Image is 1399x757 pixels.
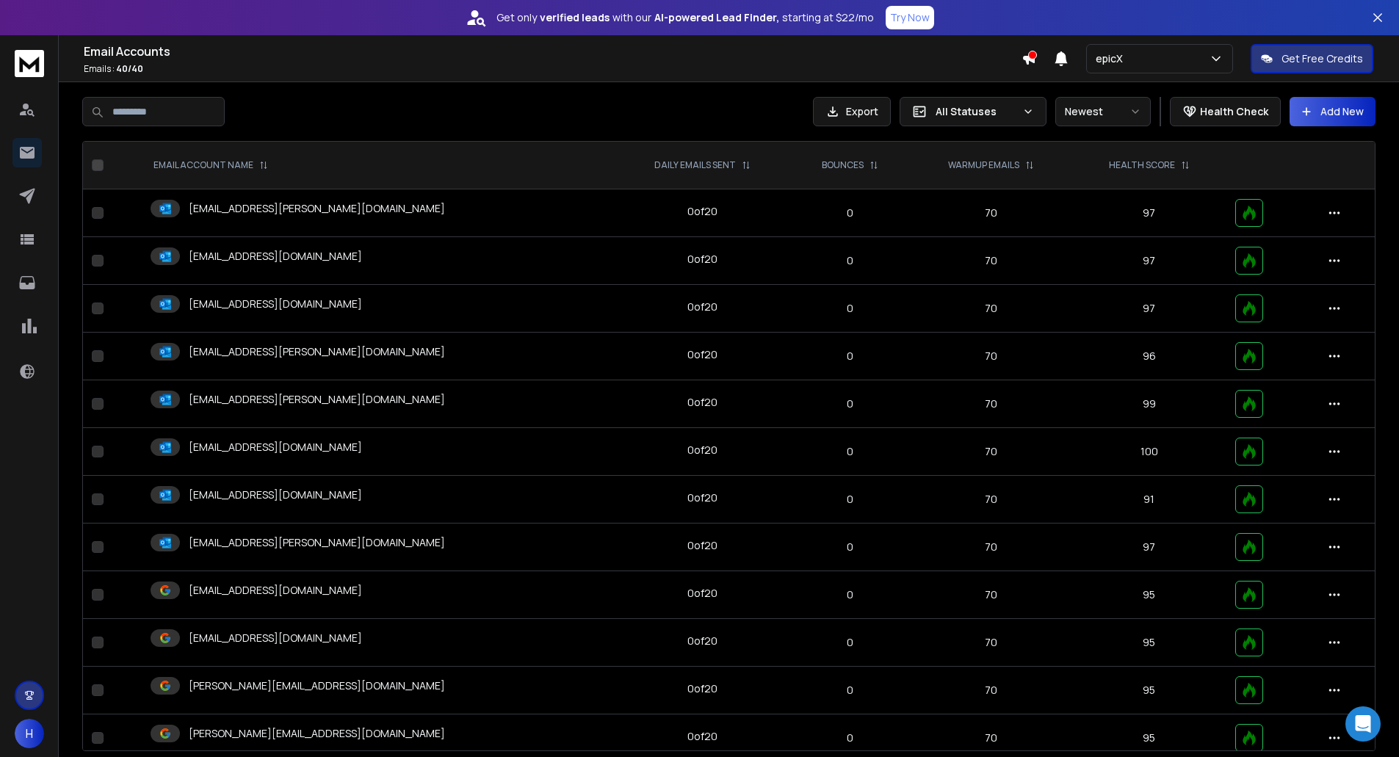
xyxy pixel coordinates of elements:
p: [PERSON_NAME][EMAIL_ADDRESS][DOMAIN_NAME] [189,726,445,741]
button: Newest [1055,97,1151,126]
div: 0 of 20 [687,395,717,410]
div: 0 of 20 [687,729,717,744]
p: [EMAIL_ADDRESS][DOMAIN_NAME] [189,583,362,598]
p: [EMAIL_ADDRESS][PERSON_NAME][DOMAIN_NAME] [189,344,445,359]
button: Health Check [1170,97,1281,126]
td: 70 [910,619,1072,667]
p: Health Check [1200,104,1268,119]
div: 0 of 20 [687,490,717,505]
td: 70 [910,333,1072,380]
td: 70 [910,524,1072,571]
td: 99 [1072,380,1227,428]
td: 97 [1072,524,1227,571]
p: [EMAIL_ADDRESS][DOMAIN_NAME] [189,631,362,645]
p: [EMAIL_ADDRESS][PERSON_NAME][DOMAIN_NAME] [189,535,445,550]
td: 97 [1072,237,1227,285]
div: 0 of 20 [687,347,717,362]
p: Get Free Credits [1281,51,1363,66]
p: [EMAIL_ADDRESS][DOMAIN_NAME] [189,297,362,311]
p: 0 [800,396,901,411]
p: 0 [800,253,901,268]
div: 0 of 20 [687,634,717,648]
td: 70 [910,667,1072,714]
span: 40 / 40 [116,62,143,75]
button: Try Now [886,6,934,29]
p: [PERSON_NAME][EMAIL_ADDRESS][DOMAIN_NAME] [189,678,445,693]
p: 0 [800,683,901,698]
p: All Statuses [936,104,1016,119]
p: Get only with our starting at $22/mo [496,10,874,25]
div: 0 of 20 [687,204,717,219]
p: [EMAIL_ADDRESS][DOMAIN_NAME] [189,488,362,502]
td: 70 [910,237,1072,285]
p: BOUNCES [822,159,864,171]
p: 0 [800,540,901,554]
td: 70 [910,380,1072,428]
p: epicX [1096,51,1129,66]
div: 0 of 20 [687,538,717,553]
strong: verified leads [540,10,610,25]
td: 100 [1072,428,1227,476]
td: 97 [1072,189,1227,237]
td: 96 [1072,333,1227,380]
p: DAILY EMAILS SENT [654,159,736,171]
div: 0 of 20 [687,443,717,457]
div: 0 of 20 [687,681,717,696]
td: 95 [1072,619,1227,667]
button: H [15,719,44,748]
td: 70 [910,189,1072,237]
p: 0 [800,349,901,363]
strong: AI-powered Lead Finder, [654,10,779,25]
td: 70 [910,428,1072,476]
p: 0 [800,587,901,602]
button: Add New [1290,97,1375,126]
div: Open Intercom Messenger [1345,706,1381,742]
button: Get Free Credits [1251,44,1373,73]
p: 0 [800,731,901,745]
button: Export [813,97,891,126]
p: 0 [800,444,901,459]
div: EMAIL ACCOUNT NAME [153,159,268,171]
div: 0 of 20 [687,300,717,314]
td: 95 [1072,667,1227,714]
p: [EMAIL_ADDRESS][PERSON_NAME][DOMAIN_NAME] [189,392,445,407]
p: [EMAIL_ADDRESS][DOMAIN_NAME] [189,440,362,454]
p: [EMAIL_ADDRESS][PERSON_NAME][DOMAIN_NAME] [189,201,445,216]
td: 70 [910,571,1072,619]
p: WARMUP EMAILS [948,159,1019,171]
td: 97 [1072,285,1227,333]
img: logo [15,50,44,77]
td: 70 [910,476,1072,524]
p: Emails : [84,63,1022,75]
div: 0 of 20 [687,252,717,267]
h1: Email Accounts [84,43,1022,60]
p: 0 [800,206,901,220]
div: 0 of 20 [687,586,717,601]
p: [EMAIL_ADDRESS][DOMAIN_NAME] [189,249,362,264]
td: 95 [1072,571,1227,619]
p: HEALTH SCORE [1109,159,1175,171]
td: 70 [910,285,1072,333]
p: 0 [800,301,901,316]
p: 0 [800,492,901,507]
p: Try Now [890,10,930,25]
td: 91 [1072,476,1227,524]
p: 0 [800,635,901,650]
